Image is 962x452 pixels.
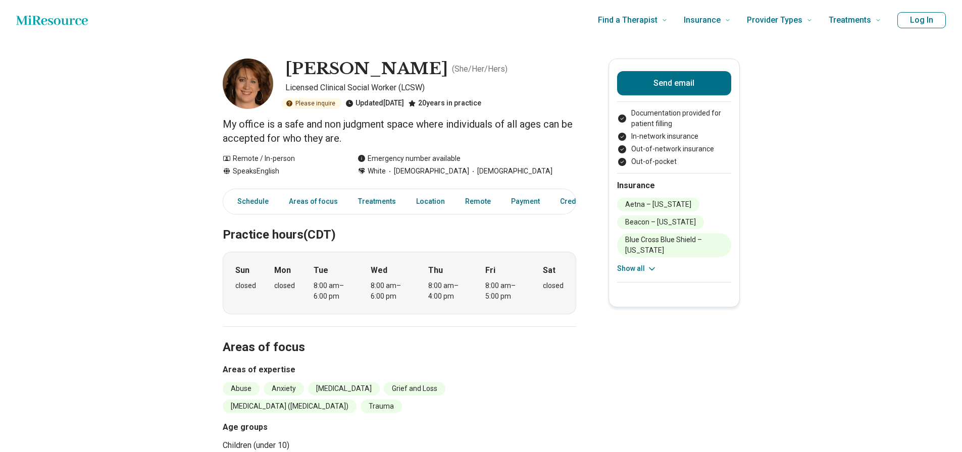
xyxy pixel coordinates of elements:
strong: Sun [235,264,249,276]
strong: Wed [371,264,387,276]
h3: Age groups [223,421,395,433]
div: When does the program meet? [223,252,576,314]
a: Treatments [352,191,402,212]
a: Areas of focus [283,191,344,212]
div: 8:00 am – 4:00 pm [428,280,467,302]
div: 8:00 am – 5:00 pm [485,280,524,302]
a: Credentials [554,191,611,212]
li: Anxiety [264,382,304,395]
span: Find a Therapist [598,13,657,27]
div: Updated [DATE] [345,98,404,109]
li: Trauma [361,400,402,413]
strong: Fri [485,264,495,276]
li: Documentation provided for patient filling [617,108,731,129]
div: Remote / In-person [223,153,337,164]
li: Aetna – [US_STATE] [617,198,699,211]
h1: [PERSON_NAME] [285,59,448,80]
button: Show all [617,263,657,274]
li: Abuse [223,382,260,395]
p: ( She/Her/Hers ) [452,63,508,75]
li: [MEDICAL_DATA] ([MEDICAL_DATA]) [223,400,357,413]
a: Payment [505,191,546,212]
a: Schedule [225,191,275,212]
div: 20 years in practice [408,98,481,109]
a: Home page [16,10,88,30]
button: Log In [897,12,946,28]
a: Location [410,191,451,212]
li: Beacon – [US_STATE] [617,215,704,229]
strong: Sat [543,264,555,276]
li: Grief and Loss [384,382,445,395]
div: closed [274,280,295,291]
strong: Thu [428,264,443,276]
li: Out-of-pocket [617,156,731,167]
li: Out-of-network insurance [617,144,731,154]
div: closed [235,280,256,291]
div: closed [543,280,564,291]
span: Insurance [684,13,721,27]
span: Provider Types [747,13,802,27]
h2: Insurance [617,180,731,192]
ul: Payment options [617,108,731,167]
div: Please inquire [281,98,341,109]
li: [MEDICAL_DATA] [308,382,380,395]
span: [DEMOGRAPHIC_DATA] [469,166,552,177]
p: Licensed Clinical Social Worker (LCSW) [285,82,576,94]
img: Angie Lynn, Licensed Clinical Social Worker (LCSW) [223,59,273,109]
strong: Tue [314,264,328,276]
strong: Mon [274,264,291,276]
li: In-network insurance [617,131,731,142]
div: 8:00 am – 6:00 pm [371,280,410,302]
button: Send email [617,71,731,95]
div: 8:00 am – 6:00 pm [314,280,352,302]
a: Remote [459,191,497,212]
li: Blue Cross Blue Shield – [US_STATE] [617,233,731,257]
h2: Areas of focus [223,315,576,356]
span: White [368,166,386,177]
h2: Practice hours (CDT) [223,202,576,244]
li: Children (under 10) [223,439,395,451]
h3: Areas of expertise [223,364,576,376]
p: My office is a safe and non judgment space where individuals of all ages can be accepted for who ... [223,117,576,145]
span: [DEMOGRAPHIC_DATA] [386,166,469,177]
span: Treatments [829,13,871,27]
div: Emergency number available [358,153,461,164]
div: Speaks English [223,166,337,177]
